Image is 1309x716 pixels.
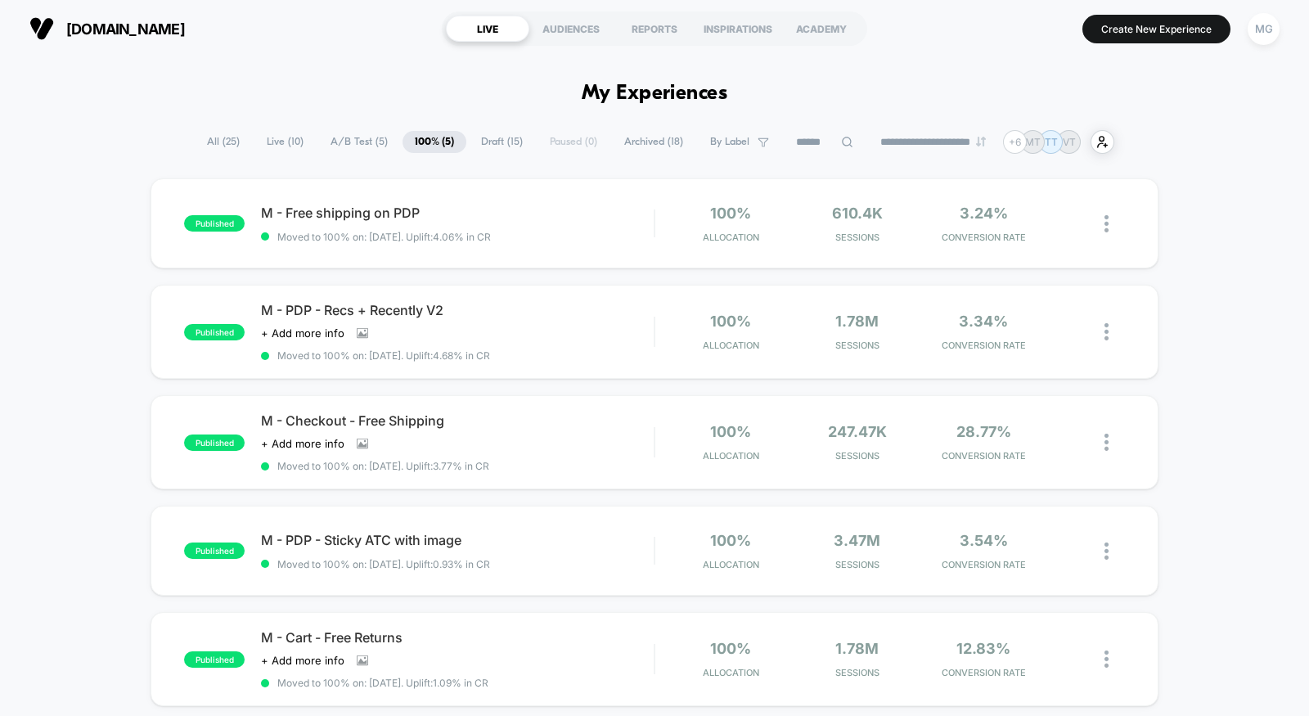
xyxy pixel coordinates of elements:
img: close [1104,215,1109,232]
span: published [184,543,245,559]
span: 1.78M [835,313,879,330]
span: Sessions [798,450,916,462]
p: TT [1045,136,1058,148]
span: Allocation [703,340,759,351]
span: 100% ( 5 ) [403,131,466,153]
span: Moved to 100% on: [DATE] . Uplift: 3.77% in CR [277,460,489,472]
span: Allocation [703,232,759,243]
span: CONVERSION RATE [924,667,1043,678]
span: + Add more info [261,654,344,667]
span: CONVERSION RATE [924,559,1043,570]
span: M - Checkout - Free Shipping [261,412,654,429]
span: + Add more info [261,437,344,450]
span: published [184,651,245,668]
span: 247.47k [828,423,887,440]
span: Allocation [703,559,759,570]
span: Moved to 100% on: [DATE] . Uplift: 0.93% in CR [277,558,490,570]
span: 12.83% [956,640,1010,657]
div: MG [1248,13,1280,45]
span: Moved to 100% on: [DATE] . Uplift: 4.68% in CR [277,349,490,362]
span: published [184,435,245,451]
div: LIVE [446,16,529,42]
span: [DOMAIN_NAME] [66,20,185,38]
span: 28.77% [956,423,1011,440]
img: close [1104,323,1109,340]
img: close [1104,651,1109,668]
button: [DOMAIN_NAME] [25,16,190,42]
span: Allocation [703,667,759,678]
img: end [976,137,986,146]
img: close [1104,543,1109,560]
span: Live ( 10 ) [254,131,316,153]
p: MT [1025,136,1041,148]
span: Sessions [798,232,916,243]
span: 100% [710,205,751,222]
span: M - Cart - Free Returns [261,629,654,646]
span: 610.4k [832,205,883,222]
div: ACADEMY [780,16,863,42]
span: Sessions [798,667,916,678]
div: + 6 [1003,130,1027,154]
span: published [184,324,245,340]
span: Draft ( 15 ) [469,131,535,153]
span: CONVERSION RATE [924,340,1043,351]
button: Create New Experience [1082,15,1230,43]
span: 3.47M [834,532,880,549]
div: AUDIENCES [529,16,613,42]
span: 100% [710,640,751,657]
div: INSPIRATIONS [696,16,780,42]
span: 3.54% [960,532,1008,549]
span: Sessions [798,559,916,570]
button: MG [1243,12,1284,46]
span: + Add more info [261,326,344,340]
img: Visually logo [29,16,54,41]
span: 100% [710,423,751,440]
span: CONVERSION RATE [924,232,1043,243]
span: Moved to 100% on: [DATE] . Uplift: 4.06% in CR [277,231,491,243]
span: M - Free shipping on PDP [261,205,654,221]
span: 100% [710,313,751,330]
span: M - PDP - Recs + Recently V2 [261,302,654,318]
span: Sessions [798,340,916,351]
span: 3.34% [959,313,1008,330]
span: All ( 25 ) [195,131,252,153]
span: Allocation [703,450,759,462]
h1: My Experiences [582,82,728,106]
span: M - PDP - Sticky ATC with image [261,532,654,548]
span: Moved to 100% on: [DATE] . Uplift: 1.09% in CR [277,677,488,689]
span: 3.24% [960,205,1008,222]
span: By Label [710,136,749,148]
span: 100% [710,532,751,549]
img: close [1104,434,1109,451]
span: Archived ( 18 ) [612,131,695,153]
span: published [184,215,245,232]
span: 1.78M [835,640,879,657]
div: REPORTS [613,16,696,42]
span: CONVERSION RATE [924,450,1043,462]
p: VT [1063,136,1076,148]
span: A/B Test ( 5 ) [318,131,400,153]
